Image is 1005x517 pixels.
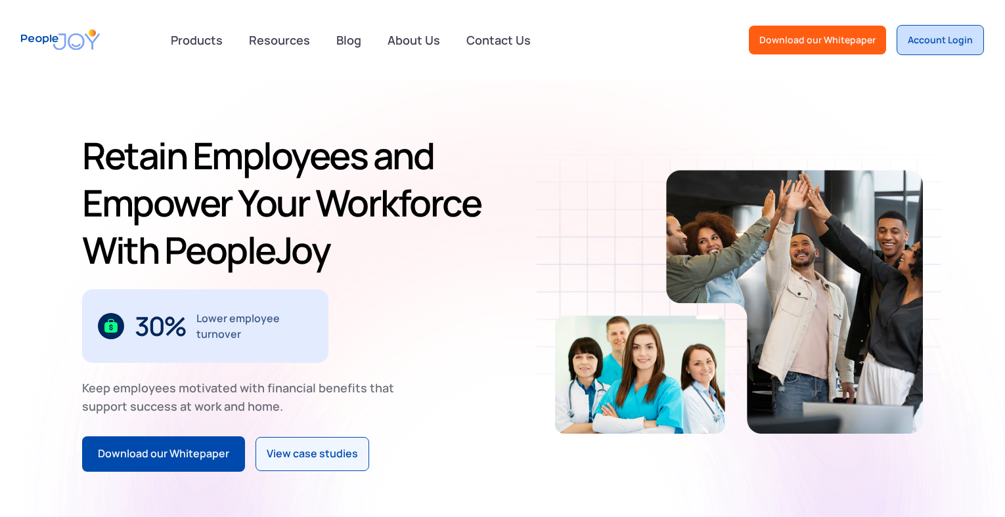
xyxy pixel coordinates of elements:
[21,21,100,58] a: home
[666,170,923,434] img: Retain-Employees-PeopleJoy
[458,26,539,54] a: Contact Us
[749,26,886,54] a: Download our Whitepaper
[163,27,231,53] div: Products
[759,33,876,47] div: Download our Whitepaper
[328,26,369,54] a: Blog
[256,437,369,471] a: View case studies
[82,132,497,274] h1: Retain Employees and Empower Your Workforce With PeopleJoy
[555,316,725,434] img: Retain-Employees-PeopleJoy
[82,436,245,472] a: Download our Whitepaper
[82,289,328,363] div: 3 / 3
[908,33,973,47] div: Account Login
[897,25,984,55] a: Account Login
[241,26,318,54] a: Resources
[380,26,448,54] a: About Us
[267,445,358,463] div: View case studies
[82,379,405,415] div: Keep employees motivated with financial benefits that support success at work and home.
[135,316,186,337] div: 30%
[196,310,313,342] div: Lower employee turnover
[98,445,229,463] div: Download our Whitepaper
